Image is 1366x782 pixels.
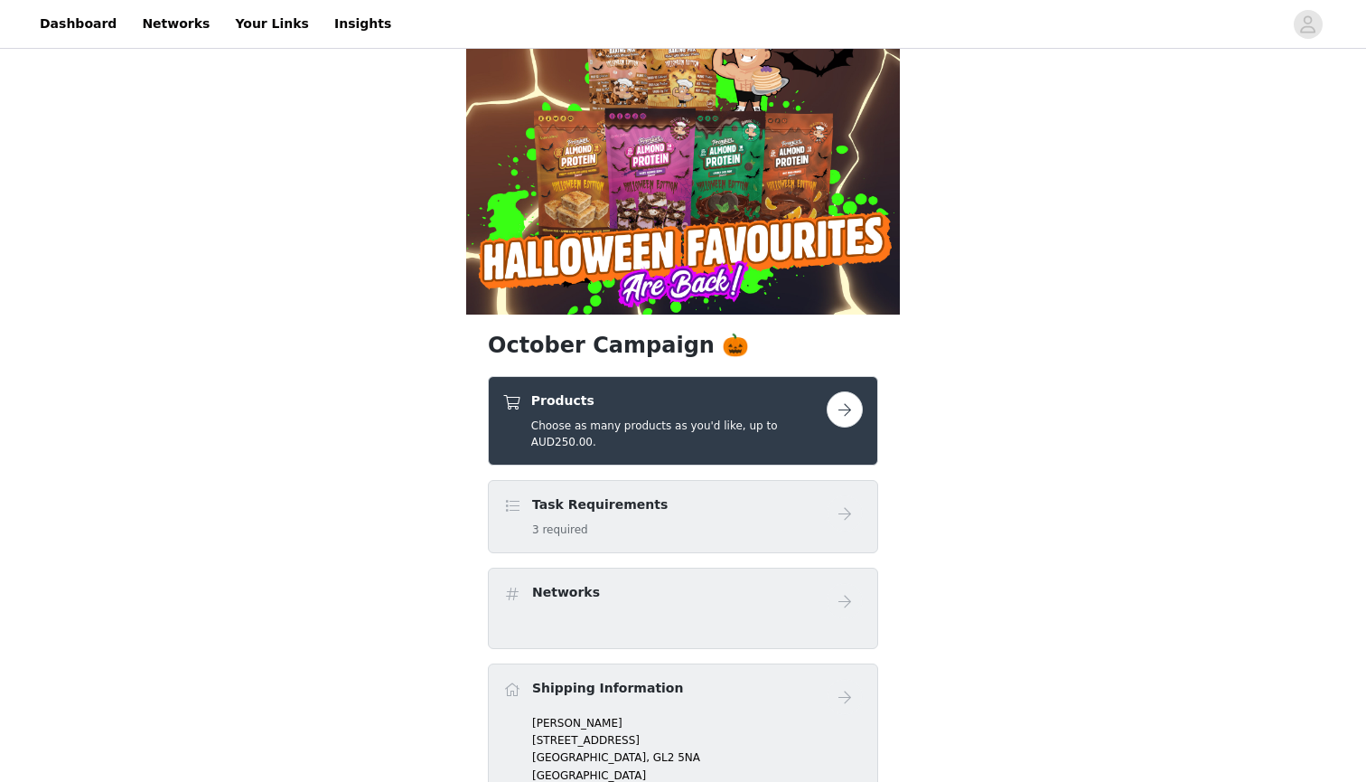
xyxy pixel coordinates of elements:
[488,480,878,553] div: Task Requirements
[531,391,827,410] h4: Products
[531,418,827,450] h5: Choose as many products as you'd like, up to AUD250.00.
[131,4,220,44] a: Networks
[488,376,878,466] div: Products
[532,715,863,731] p: [PERSON_NAME]
[29,4,127,44] a: Dashboard
[532,495,668,514] h4: Task Requirements
[532,732,863,749] p: [STREET_ADDRESS]
[488,329,878,362] h1: October Campaign 🎃
[532,522,668,538] h5: 3 required
[532,583,600,602] h4: Networks
[653,751,700,764] span: GL2 5NA
[323,4,402,44] a: Insights
[224,4,320,44] a: Your Links
[488,568,878,649] div: Networks
[532,751,650,764] span: [GEOGRAPHIC_DATA],
[532,679,683,698] h4: Shipping Information
[1299,10,1316,39] div: avatar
